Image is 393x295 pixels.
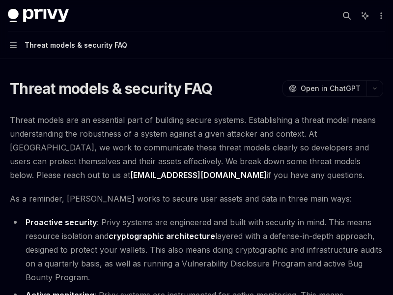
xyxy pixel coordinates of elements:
button: More actions [375,9,385,23]
span: As a reminder, [PERSON_NAME] works to secure user assets and data in three main ways: [10,192,383,206]
span: Open in ChatGPT [301,84,361,93]
span: Threat models are an essential part of building secure systems. Establishing a threat model means... [10,113,383,182]
strong: Proactive security [26,217,97,227]
a: [EMAIL_ADDRESS][DOMAIN_NAME] [130,170,267,180]
div: Threat models & security FAQ [25,39,127,51]
h1: Threat models & security FAQ [10,80,212,97]
li: : Privy systems are engineered and built with security in mind. This means resource isolation and... [10,215,383,284]
a: cryptographic architecture [109,231,215,241]
img: dark logo [8,9,69,23]
button: Open in ChatGPT [282,80,366,97]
